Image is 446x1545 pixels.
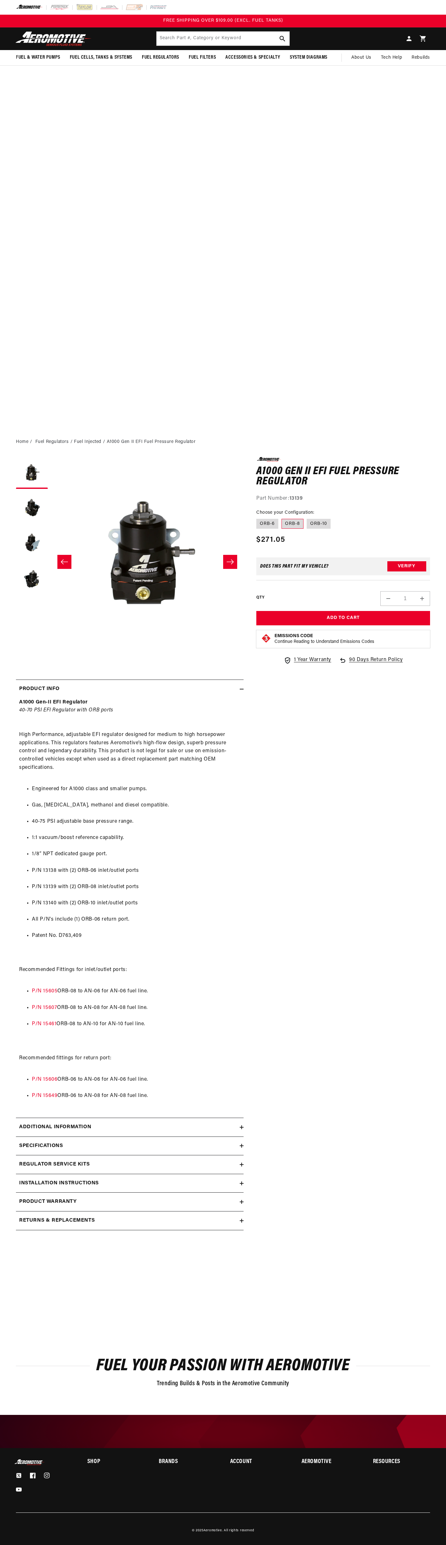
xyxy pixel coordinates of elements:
summary: Product Info [16,680,244,698]
li: 40-75 PSI adjustable base pressure range. [32,818,240,826]
a: Aeromotive [203,1529,222,1532]
label: QTY [256,595,264,600]
li: P/N 13138 with (2) ORB-06 inlet/outlet ports [32,867,240,875]
li: P/N 13139 with (2) ORB-08 inlet/outlet ports [32,883,240,891]
summary: Accessories & Specialty [221,50,285,65]
a: Home [16,438,28,445]
li: Fuel Regulators [35,438,74,445]
li: ORB-08 to AN-06 for AN-06 fuel line. [32,987,240,996]
span: System Diagrams [290,54,327,61]
span: 90 Days Return Policy [349,656,403,671]
summary: Tech Help [376,50,407,65]
li: ORB-08 to AN-08 for AN-08 fuel line. [32,1004,240,1012]
legend: Choose your Configuration: [256,509,315,516]
p: Continue Reading to Understand Emissions Codes [274,639,374,645]
button: Load image 3 in gallery view [16,527,48,559]
li: Gas, [MEDICAL_DATA], methanol and diesel compatible. [32,801,240,810]
li: 1/8″ NPT dedicated gauge port. [32,850,240,858]
media-gallery: Gallery Viewer [16,457,244,667]
button: Load image 2 in gallery view [16,492,48,524]
a: 90 Days Return Policy [339,656,403,671]
strong: 13139 [289,496,303,501]
label: ORB-10 [307,519,331,529]
summary: Fuel Filters [184,50,221,65]
summary: System Diagrams [285,50,332,65]
label: ORB-8 [281,519,303,529]
button: Load image 4 in gallery view [16,562,48,594]
span: Fuel & Water Pumps [16,54,60,61]
summary: Fuel & Water Pumps [11,50,65,65]
h2: Additional information [19,1123,91,1131]
summary: Resources [373,1459,430,1465]
a: About Us [347,50,376,65]
button: Verify [387,561,426,571]
summary: Aeromotive [302,1459,359,1465]
img: Emissions code [261,633,271,644]
li: All P/N's include (1) ORB-06 return port. [32,916,240,924]
summary: Additional information [16,1118,244,1137]
nav: breadcrumbs [16,438,430,445]
li: Patent No. D763,409 [32,932,240,940]
summary: Installation Instructions [16,1174,244,1193]
summary: Rebuilds [407,50,435,65]
h2: Regulator Service Kits [19,1160,90,1169]
span: About Us [351,55,371,60]
span: 1 Year Warranty [294,656,331,664]
summary: Product warranty [16,1193,244,1211]
input: Search Part #, Category or Keyword [157,32,290,46]
li: Engineered for A1000 class and smaller pumps. [32,785,240,793]
li: A1000 Gen II EFI Fuel Pressure Regulator [107,438,196,445]
summary: Shop [87,1459,144,1465]
h2: Product Info [19,685,59,693]
a: P/N 15606 [32,1077,57,1082]
summary: Returns & replacements [16,1211,244,1230]
a: P/N 15605 [32,989,57,994]
span: Fuel Filters [189,54,216,61]
button: Emissions CodeContinue Reading to Understand Emissions Codes [274,633,374,645]
summary: Fuel Cells, Tanks & Systems [65,50,137,65]
a: P/N 15607 [32,1005,57,1010]
div: Part Number: [256,495,430,503]
a: 1 Year Warranty [284,656,331,664]
span: $271.05 [256,534,285,546]
label: ORB-6 [256,519,278,529]
a: P/N 15461 [32,1021,56,1026]
div: Does This part fit My vehicle? [260,564,329,569]
summary: Specifications [16,1137,244,1155]
summary: Brands [159,1459,216,1465]
h2: Specifications [19,1142,63,1150]
button: Slide right [223,555,237,569]
span: Tech Help [381,54,402,61]
span: Trending Builds & Posts in the Aeromotive Community [157,1380,289,1387]
div: High Performance, adjustable EFI regulator designed for medium to high horsepower applications. T... [16,698,244,1108]
summary: Fuel Regulators [137,50,184,65]
summary: Account [230,1459,287,1465]
small: All rights reserved [224,1529,254,1532]
span: FREE SHIPPING OVER $109.00 (EXCL. FUEL TANKS) [163,18,283,23]
li: P/N 13140 with (2) ORB-10 inlet/outlet ports [32,899,240,908]
button: Search Part #, Category or Keyword [275,32,289,46]
li: ORB-08 to AN-10 for AN-10 fuel line. [32,1020,240,1028]
summary: Regulator Service Kits [16,1155,244,1174]
li: ORB-06 to AN-08 for AN-08 fuel line. [32,1092,240,1100]
img: Aeromotive [14,1459,46,1465]
span: Accessories & Specialty [225,54,280,61]
button: Load image 1 in gallery view [16,457,48,489]
strong: A1000 Gen-II EFI Regulator [19,700,88,705]
button: Add to Cart [256,611,430,625]
h2: Product warranty [19,1198,77,1206]
h2: Fuel Your Passion with Aeromotive [16,1358,430,1373]
h2: Returns & replacements [19,1217,95,1225]
small: © 2025 . [192,1529,223,1532]
span: Rebuilds [412,54,430,61]
li: 1:1 vacuum/boost reference capability. [32,834,240,842]
img: Aeromotive [14,31,93,46]
span: Fuel Cells, Tanks & Systems [70,54,132,61]
span: Fuel Regulators [142,54,179,61]
strong: Emissions Code [274,634,313,638]
li: Fuel Injected [74,438,106,445]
